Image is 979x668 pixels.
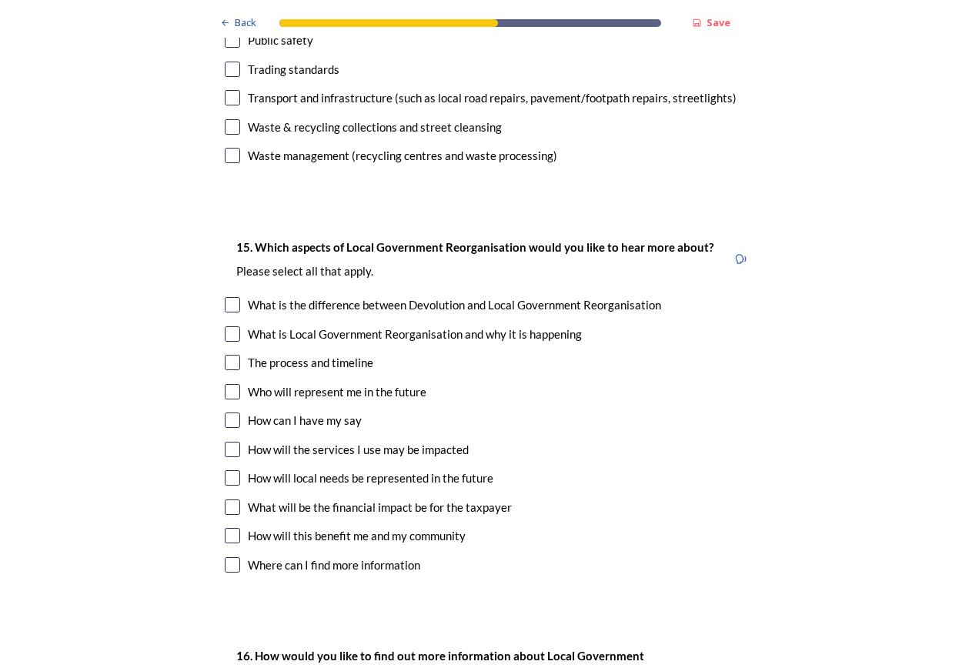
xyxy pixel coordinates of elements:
div: Who will represent me in the future [248,383,426,401]
div: Waste management (recycling centres and waste processing) [248,147,557,165]
div: How will this benefit me and my community [248,527,466,545]
div: Transport and infrastructure (such as local road repairs, pavement/footpath repairs, streetlights) [248,89,737,107]
div: Public safety [248,32,313,49]
div: How can I have my say [248,412,362,429]
div: What is the difference between Devolution and Local Government Reorganisation [248,296,661,314]
div: The process and timeline [248,354,373,372]
div: How will local needs be represented in the future [248,469,493,487]
div: Where can I find more information [248,556,420,574]
div: How will the services I use may be impacted [248,441,469,459]
div: Waste & recycling collections and street cleansing [248,119,502,136]
div: What will be the financial impact be for the taxpayer [248,499,512,516]
div: Trading standards [248,61,339,78]
span: Back [235,15,256,30]
p: Please select all that apply. [236,263,713,279]
div: What is Local Government Reorganisation and why it is happening [248,326,582,343]
strong: 15. Which aspects of Local Government Reorganisation would you like to hear more about? [236,240,713,254]
strong: Save [707,15,730,29]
